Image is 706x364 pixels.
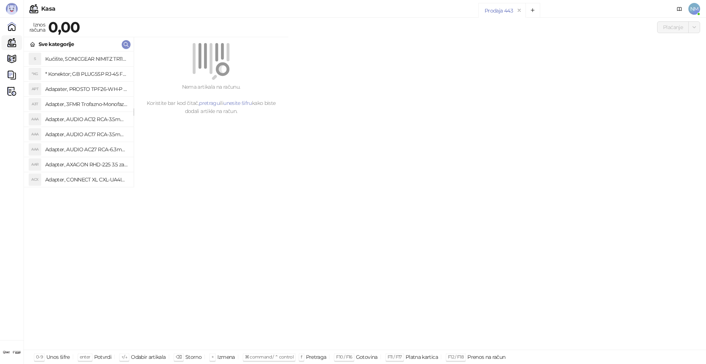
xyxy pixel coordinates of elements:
[45,159,128,170] h4: Adapter, AXAGON RHD-225 3.5 za 2x2.5
[39,40,74,48] div: Sve kategorije
[41,6,55,12] div: Kasa
[3,343,21,361] img: 64x64-companyLogo-ae27db6e-dfce-48a1-b68e-83471bd1bffd.png
[45,174,128,185] h4: Adapter, CONNECT XL CXL-UA4IN1 putni univerzalni
[46,352,70,362] div: Unos šifre
[176,354,182,360] span: ⌫
[45,128,128,140] h4: Adapter, AUDIO AC17 RCA-3.5mm stereo
[388,354,402,360] span: F11 / F17
[45,68,128,80] h4: * Konektor; GB PLUG5SP RJ-45 FTP Kat.5
[223,100,252,106] a: unesite šifru
[657,21,689,33] button: Plaćanje
[131,352,165,362] div: Odabir artikala
[185,352,202,362] div: Storno
[121,354,127,360] span: ↑/↓
[24,52,133,187] div: grid
[45,53,128,65] h4: Kućište, SONICGEAR NIMITZ TR1100 belo BEZ napajanja
[29,128,41,140] div: AAA
[29,174,41,185] div: ACX
[406,352,438,362] div: Platna kartica
[525,3,540,18] button: Add tab
[199,100,220,106] a: pretragu
[45,83,128,95] h4: Adapater, PROSTO TPF26-WH-P razdelnik
[48,18,80,36] strong: 0,00
[143,83,279,115] div: Nema artikala na računu. Koristite bar kod čitač, ili kako biste dodali artikle na račun.
[6,3,18,15] img: Logo
[217,352,235,362] div: Izmena
[467,352,505,362] div: Prenos na račun
[94,352,112,362] div: Potvrdi
[29,83,41,95] div: APT
[211,354,214,360] span: +
[448,354,464,360] span: F12 / F18
[29,53,41,65] div: S
[674,3,685,15] a: Dokumentacija
[29,98,41,110] div: A3T
[688,3,700,15] span: NM
[28,20,47,35] div: Iznos računa
[306,352,327,362] div: Pretraga
[514,7,524,14] button: remove
[245,354,294,360] span: ⌘ command / ⌃ control
[301,354,302,360] span: f
[29,159,41,170] div: AAR
[336,354,352,360] span: F10 / F16
[45,98,128,110] h4: Adapter, 3FMR Trofazno-Monofazni
[485,7,513,15] div: Prodaja 443
[36,354,43,360] span: 0-9
[45,144,128,155] h4: Adapter, AUDIO AC27 RCA-6.3mm stereo
[45,113,128,125] h4: Adapter, AUDIO AC12 RCA-3.5mm mono
[29,113,41,125] div: AAA
[80,354,90,360] span: enter
[29,144,41,155] div: AAA
[356,352,378,362] div: Gotovina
